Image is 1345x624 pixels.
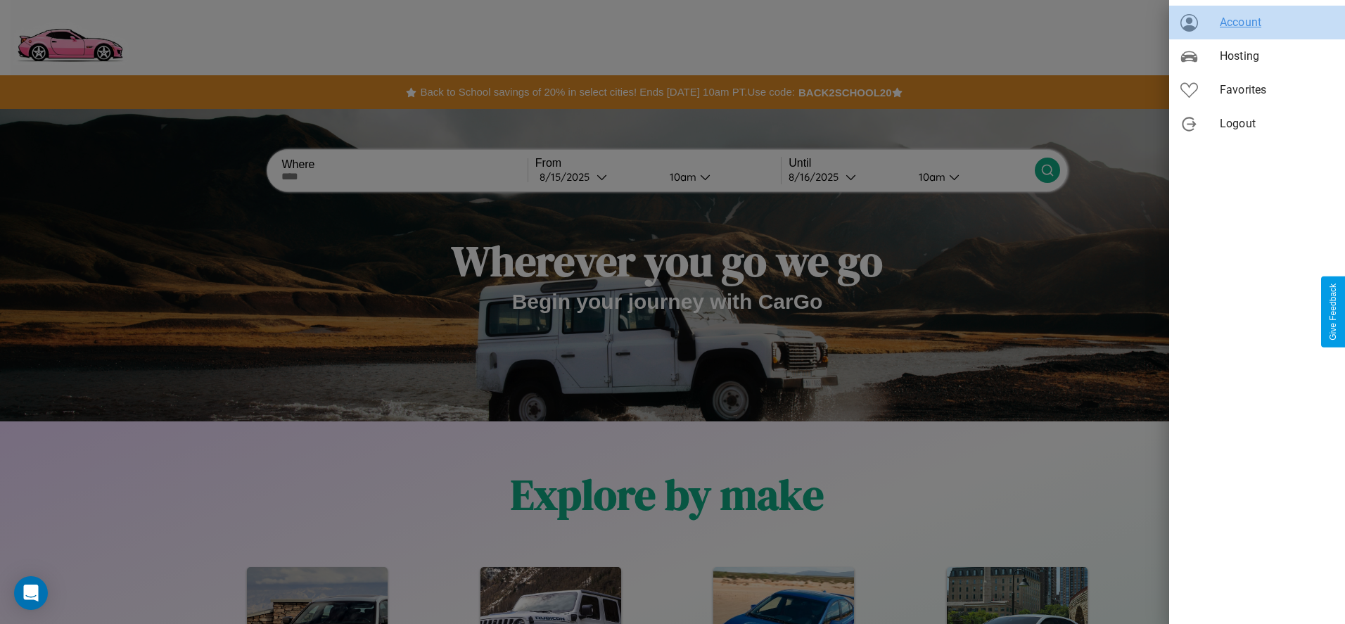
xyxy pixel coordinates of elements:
div: Account [1169,6,1345,39]
span: Logout [1220,115,1334,132]
div: Open Intercom Messenger [14,576,48,610]
span: Favorites [1220,82,1334,98]
div: Give Feedback [1328,284,1338,340]
div: Hosting [1169,39,1345,73]
span: Hosting [1220,48,1334,65]
span: Account [1220,14,1334,31]
div: Logout [1169,107,1345,141]
div: Favorites [1169,73,1345,107]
